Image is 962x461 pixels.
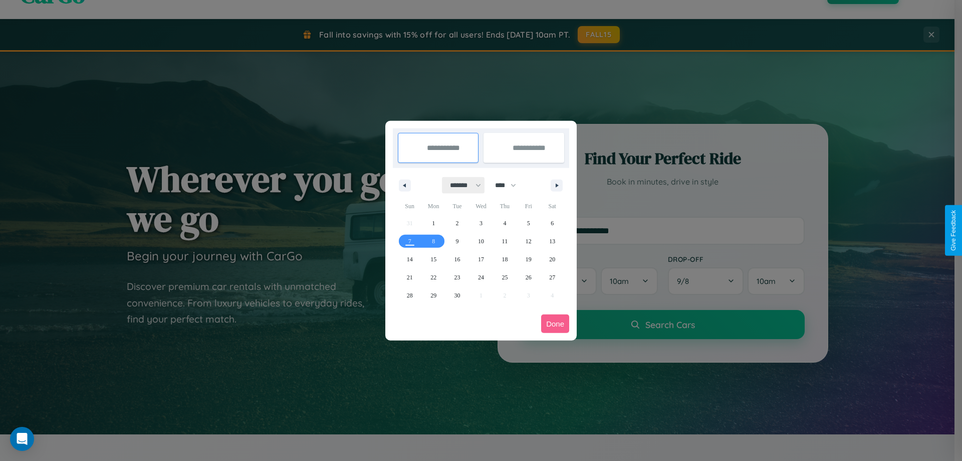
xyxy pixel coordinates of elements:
span: 29 [430,286,436,304]
span: 19 [526,250,532,268]
span: Wed [469,198,493,214]
button: 25 [493,268,517,286]
span: 8 [432,232,435,250]
span: 9 [456,232,459,250]
button: 20 [541,250,564,268]
button: 16 [445,250,469,268]
button: 6 [541,214,564,232]
div: Open Intercom Messenger [10,427,34,451]
button: 2 [445,214,469,232]
span: 12 [526,232,532,250]
button: 24 [469,268,493,286]
button: 18 [493,250,517,268]
button: 5 [517,214,540,232]
span: 25 [502,268,508,286]
span: 17 [478,250,484,268]
span: 13 [549,232,555,250]
span: 21 [407,268,413,286]
button: 30 [445,286,469,304]
span: Mon [421,198,445,214]
span: 18 [502,250,508,268]
button: 21 [398,268,421,286]
span: 1 [432,214,435,232]
button: 11 [493,232,517,250]
button: 1 [421,214,445,232]
span: 15 [430,250,436,268]
span: 27 [549,268,555,286]
span: 16 [454,250,460,268]
button: 19 [517,250,540,268]
button: 26 [517,268,540,286]
span: 20 [549,250,555,268]
button: 27 [541,268,564,286]
span: 6 [551,214,554,232]
button: 3 [469,214,493,232]
span: Fri [517,198,540,214]
span: Sun [398,198,421,214]
span: Tue [445,198,469,214]
button: 10 [469,232,493,250]
span: 5 [527,214,530,232]
span: 30 [454,286,460,304]
button: 7 [398,232,421,250]
span: 24 [478,268,484,286]
button: 4 [493,214,517,232]
span: 2 [456,214,459,232]
button: Done [541,315,569,333]
button: 23 [445,268,469,286]
span: 3 [479,214,483,232]
button: 12 [517,232,540,250]
button: 22 [421,268,445,286]
span: 22 [430,268,436,286]
span: 26 [526,268,532,286]
span: 4 [503,214,506,232]
button: 13 [541,232,564,250]
button: 28 [398,286,421,304]
button: 8 [421,232,445,250]
span: 10 [478,232,484,250]
span: 28 [407,286,413,304]
span: Thu [493,198,517,214]
button: 17 [469,250,493,268]
button: 9 [445,232,469,250]
span: 23 [454,268,460,286]
span: Sat [541,198,564,214]
button: 14 [398,250,421,268]
button: 29 [421,286,445,304]
span: 11 [502,232,508,250]
button: 15 [421,250,445,268]
span: 7 [408,232,411,250]
div: Give Feedback [950,210,957,251]
span: 14 [407,250,413,268]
